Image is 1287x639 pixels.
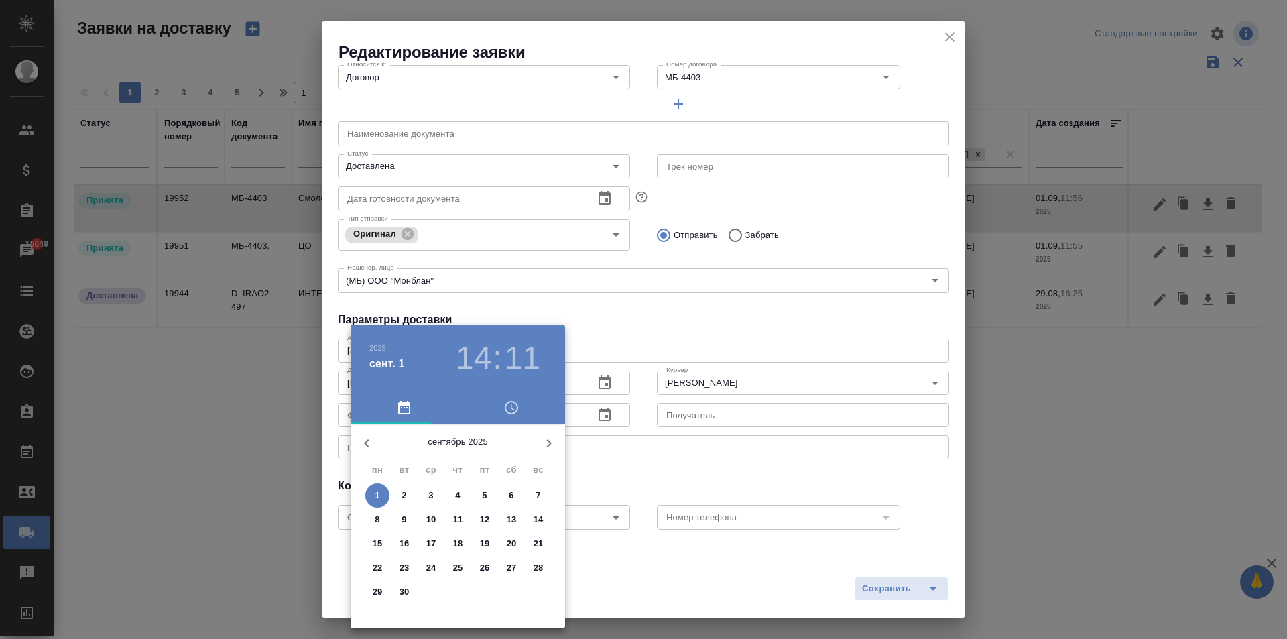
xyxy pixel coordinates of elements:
button: 30 [392,580,416,604]
p: 10 [426,513,436,526]
button: 9 [392,508,416,532]
p: 11 [453,513,463,526]
p: 20 [507,537,517,550]
p: 15 [373,537,383,550]
button: 2025 [369,344,386,352]
button: 23 [392,556,416,580]
span: вт [392,463,416,477]
button: 16 [392,532,416,556]
button: 19 [473,532,497,556]
button: 6 [499,483,524,508]
span: сб [499,463,524,477]
p: сентябрь 2025 [383,435,533,449]
button: 13 [499,508,524,532]
span: ср [419,463,443,477]
button: 29 [365,580,389,604]
button: 11 [505,339,540,377]
button: 1 [365,483,389,508]
p: 5 [482,489,487,502]
button: 2 [392,483,416,508]
button: 3 [419,483,443,508]
button: 4 [446,483,470,508]
p: 3 [428,489,433,502]
button: 8 [365,508,389,532]
p: 18 [453,537,463,550]
button: 5 [473,483,497,508]
p: 22 [373,561,383,575]
p: 1 [375,489,379,502]
p: 21 [534,537,544,550]
p: 9 [402,513,406,526]
p: 28 [534,561,544,575]
button: 21 [526,532,550,556]
p: 13 [507,513,517,526]
button: 15 [365,532,389,556]
span: вс [526,463,550,477]
p: 26 [480,561,490,575]
p: 29 [373,585,383,599]
p: 7 [536,489,540,502]
h3: : [493,339,501,377]
p: 24 [426,561,436,575]
p: 30 [400,585,410,599]
button: 17 [419,532,443,556]
p: 2 [402,489,406,502]
p: 6 [509,489,513,502]
button: 18 [446,532,470,556]
p: 4 [455,489,460,502]
button: 25 [446,556,470,580]
button: 10 [419,508,443,532]
button: 14 [456,339,491,377]
p: 12 [480,513,490,526]
button: 7 [526,483,550,508]
p: 14 [534,513,544,526]
p: 19 [480,537,490,550]
button: 26 [473,556,497,580]
p: 23 [400,561,410,575]
button: 12 [473,508,497,532]
button: 11 [446,508,470,532]
button: 28 [526,556,550,580]
p: 25 [453,561,463,575]
button: 20 [499,532,524,556]
p: 27 [507,561,517,575]
button: 27 [499,556,524,580]
span: чт [446,463,470,477]
button: 24 [419,556,443,580]
button: сент. 1 [369,356,405,372]
p: 8 [375,513,379,526]
p: 16 [400,537,410,550]
button: 14 [526,508,550,532]
p: 17 [426,537,436,550]
span: пт [473,463,497,477]
span: пн [365,463,389,477]
button: 22 [365,556,389,580]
